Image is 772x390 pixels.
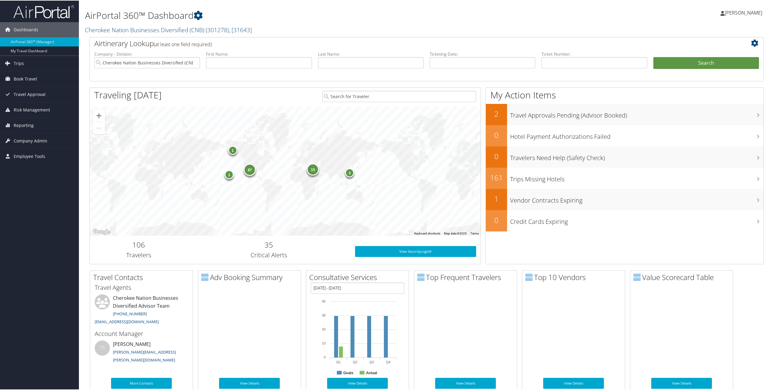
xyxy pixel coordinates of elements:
[85,25,252,33] a: Cherokee Nation Businesses Diversified (CNB)
[93,272,193,282] h2: Travel Contacts
[510,193,764,204] h3: Vendor Contracts Expiring
[510,108,764,119] h3: Travel Approvals Pending (Advisor Booked)
[93,109,105,121] button: Zoom in
[720,3,768,21] a: [PERSON_NAME]
[322,313,326,316] tspan: 30
[14,148,45,163] span: Employee Tools
[486,129,507,140] h2: 0
[14,22,38,37] span: Dashboards
[113,310,147,316] a: [PHONE_NUMBER]
[386,360,391,363] text: Q4
[470,231,479,234] a: Terms (opens in new tab)
[543,377,604,388] a: View Details
[92,294,191,326] li: Cherokee Nation Businesses Diversified Advisor Team
[486,146,764,167] a: 0Travelers Need Help (Safety Check)
[355,245,476,256] a: View SecurityLogic®
[486,193,507,204] h2: 1
[525,272,625,282] h2: Top 10 Vendors
[94,38,703,48] h2: Airtinerary Lookup
[510,171,764,183] h3: Trips Missing Hotels
[91,227,111,235] a: Open this area in Google Maps (opens a new window)
[95,329,188,337] h3: Account Manager
[651,377,712,388] a: View Details
[444,231,467,234] span: Map data ©2025
[322,327,326,330] tspan: 20
[95,318,159,324] a: [EMAIL_ADDRESS][DOMAIN_NAME]
[229,25,252,33] span: , [ 31643 ]
[336,360,341,363] text: Q1
[486,151,507,161] h2: 0
[206,50,312,56] label: First Name:
[510,129,764,140] h3: Hotel Payment Authorizations Failed
[633,273,641,280] img: domo-logo.png
[14,102,50,117] span: Risk Management
[94,88,162,101] h1: Traveling [DATE]
[318,50,424,56] label: Last Name:
[14,117,34,132] span: Reporting
[486,88,764,101] h1: My Action Items
[486,210,764,231] a: 0Credit Cards Expiring
[192,250,346,259] h3: Critical Alerts
[322,90,476,101] input: Search for Traveler
[486,108,507,118] h2: 2
[510,150,764,162] h3: Travelers Need Help (Safety Check)
[430,50,535,56] label: Ticketing Date:
[417,273,425,280] img: domo-logo.png
[541,50,647,56] label: Ticket Number:
[92,340,191,365] li: [PERSON_NAME]
[14,55,24,70] span: Trips
[345,168,354,177] div: 2
[95,340,110,355] div: TS
[486,103,764,125] a: 2Travel Approvals Pending (Advisor Booked)
[653,56,759,69] button: Search
[309,272,409,282] h2: Consultative Services
[366,370,377,375] text: Actual
[307,163,319,175] div: 15
[113,349,176,362] a: [PERSON_NAME][EMAIL_ADDRESS][PERSON_NAME][DOMAIN_NAME]
[154,40,212,47] span: (at least one field required)
[85,9,540,21] h1: AirPortal 360™ Dashboard
[486,188,764,210] a: 1Vendor Contracts Expiring
[343,370,354,375] text: Goals
[725,9,762,15] span: [PERSON_NAME]
[201,272,301,282] h2: Adv Booking Summary
[94,250,183,259] h3: Travelers
[206,25,229,33] span: ( 301278 )
[486,214,507,225] h2: 0
[225,169,234,179] div: 1
[322,299,326,303] tspan: 40
[244,163,256,175] div: 87
[414,231,440,235] button: Keyboard shortcuts
[95,283,188,291] h3: Travel Agents
[370,360,374,363] text: Q3
[486,125,764,146] a: 0Hotel Payment Authorizations Failed
[93,121,105,134] button: Zoom out
[14,133,47,148] span: Company Admin
[327,377,388,388] a: View Details
[94,239,183,249] h2: 106
[525,273,533,280] img: domo-logo.png
[486,172,507,182] h2: 161
[192,239,346,249] h2: 35
[486,167,764,188] a: 161Trips Missing Hotels
[201,273,208,280] img: domo-logo.png
[633,272,733,282] h2: Value Scorecard Table
[94,50,200,56] label: Company - Division:
[324,355,326,358] tspan: 0
[510,214,764,225] h3: Credit Cards Expiring
[353,360,357,363] text: Q2
[111,377,172,388] a: More Contacts
[13,4,74,18] img: airportal-logo.png
[435,377,496,388] a: View Details
[228,145,237,154] div: 1
[417,272,517,282] h2: Top Frequent Travelers
[14,86,46,101] span: Travel Approval
[14,71,37,86] span: Book Travel
[219,377,280,388] a: View Details
[91,227,111,235] img: Google
[322,341,326,344] tspan: 10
